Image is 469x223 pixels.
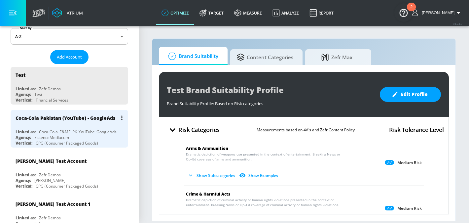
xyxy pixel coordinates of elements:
[238,170,281,181] button: Show Examples
[19,26,33,30] label: Sort By
[229,1,267,25] a: measure
[39,129,117,135] div: Coca-Cola_E&ME_PK_YouTube_GoogleAds
[50,50,89,64] button: Add Account
[237,49,293,65] span: Content Categories
[194,1,229,25] a: Target
[39,86,61,92] div: Zefr Demos
[394,3,413,22] button: Open Resource Center, 2 new notifications
[186,146,228,151] span: Arms & Ammunition
[167,97,373,107] div: Brand Suitability Profile: Based on Risk categories
[34,92,42,97] div: Test
[412,9,462,17] button: [PERSON_NAME]
[178,125,220,134] h4: Risk Categories
[36,183,98,189] div: CPG (Consumer Packaged Goods)
[16,172,36,178] div: Linked as:
[410,7,413,16] div: 2
[11,67,128,105] div: TestLinked as:Zefr DemosAgency:TestVertical:Financial Services
[186,152,343,162] span: Dramatic depiction of weapons use presented in the context of entertainment. Breaking News or Op–...
[64,10,83,16] div: Atrium
[393,90,428,99] span: Edit Profile
[16,86,36,92] div: Linked as:
[397,160,422,165] p: Medium Risk
[11,153,128,191] div: [PERSON_NAME] Test AccountLinked as:Zefr DemosAgency:[PERSON_NAME]Vertical:CPG (Consumer Packaged...
[186,170,238,181] button: Show Subcategories
[16,92,31,97] div: Agency:
[36,97,68,103] div: Financial Services
[312,49,362,65] span: Zefr Max
[16,72,25,78] div: Test
[267,1,304,25] a: Analyze
[16,183,32,189] div: Vertical:
[39,215,61,221] div: Zefr Demos
[57,53,82,61] span: Add Account
[16,115,115,121] div: Coca-Cola Pakistan (YouTube) - GoogleAds
[16,158,87,164] div: [PERSON_NAME] Test Account
[16,215,36,221] div: Linked as:
[11,110,128,148] div: Coca-Cola Pakistan (YouTube) - GoogleAdsLinked as:Coca-Cola_E&ME_PK_YouTube_GoogleAdsAgency:Essen...
[156,1,194,25] a: optimize
[16,201,90,207] div: [PERSON_NAME] Test Account 1
[304,1,339,25] a: Report
[380,87,441,102] button: Edit Profile
[419,11,454,15] span: login as: jen.breen@zefr.com
[16,97,32,103] div: Vertical:
[257,126,355,133] p: Measurements based on 4A’s and Zefr Content Policy
[397,206,422,211] p: Medium Risk
[165,48,218,64] span: Brand Suitability
[11,28,128,45] div: A-Z
[52,8,83,18] a: Atrium
[186,198,343,207] span: Dramatic depiction of criminal activity or human rights violations presented in the context of en...
[453,22,462,25] span: v 4.24.0
[164,122,222,138] button: Risk Categories
[16,140,32,146] div: Vertical:
[39,172,61,178] div: Zefr Demos
[389,125,444,134] h4: Risk Tolerance Level
[186,191,230,197] span: Crime & Harmful Acts
[16,129,36,135] div: Linked as:
[36,140,98,146] div: CPG (Consumer Packaged Goods)
[16,135,31,140] div: Agency:
[34,135,69,140] div: EssenceMediacom
[16,178,31,183] div: Agency:
[34,178,65,183] div: [PERSON_NAME]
